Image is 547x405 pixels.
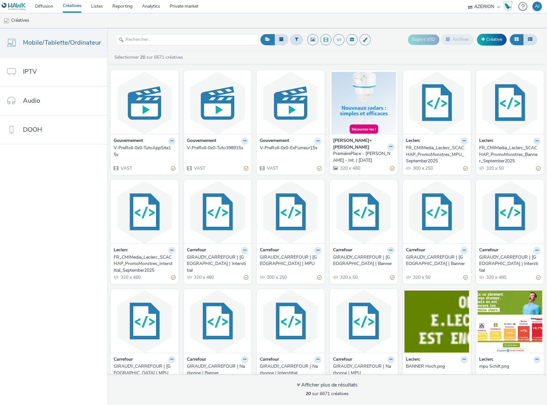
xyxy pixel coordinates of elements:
img: GIRAUDY_CARREFOUR | Narbonne | Interstitial visual [258,291,323,353]
div: BANNER Hoch.png [406,363,465,370]
strong: Leclerc [479,356,494,364]
a: BANNER Hoch.png [406,363,468,370]
a: Hawk Academy [503,1,515,11]
div: Partiellement valide [390,274,394,281]
a: GIRAUDY_CARREFOUR | [GEOGRAPHIC_DATA] | Banner [333,254,395,267]
div: Partiellement valide [536,274,541,281]
div: Partiellement valide [536,165,541,172]
button: Liste [523,34,537,45]
div: GIRAUDY_CARREFOUR | Narbonne | Interstitial [260,363,319,376]
a: V-PreRoll-0x0-Tuto398915s [187,145,249,151]
a: V-PreRoll-0x0-TutoAppSite15s [114,145,175,158]
a: GIRAUDY_CARREFOUR | [GEOGRAPHIC_DATA] | Banner [406,254,468,267]
div: V-PreRoll-0x0-Tuto398915s [187,145,246,151]
strong: Carrefour [406,247,425,254]
div: GIRAUDY_CARREFOUR | [GEOGRAPHIC_DATA] | MPU [260,254,319,267]
img: GIRAUDY_CARREFOUR | PORTET SUR GARONNE | Banner visual [331,181,396,243]
a: Créative [477,34,507,45]
a: FR_CMIMedia_Leclerc_SCACHAP_PromoMonstres_Banner_September2025 [479,145,541,164]
a: GIRAUDY_CARREFOUR | Narbonne | Interstitial [260,363,322,376]
a: GIRAUDY_CARREFOUR | [GEOGRAPHIC_DATA] | MPU [260,254,322,267]
div: GIRAUDY_CARREFOUR | [GEOGRAPHIC_DATA] | MPU [114,363,173,376]
img: V-PreRoll-0x0-ExFumeur15s visual [258,72,323,134]
span: 320 x 50 [339,274,358,280]
a: GIRAUDY_CARREFOUR | [GEOGRAPHIC_DATA] | Interstitial [479,254,541,274]
strong: Carrefour [187,247,206,254]
div: Partiellement valide [171,165,175,172]
a: V-PreRoll-0x0-ExFumeur15s [260,145,322,151]
div: Partiellement valide [244,274,248,281]
strong: Carrefour [187,356,206,364]
strong: Gouvernement [187,137,216,145]
strong: Carrefour [260,356,279,364]
img: GIRAUDY_CARREFOUR | Perpignan | Interstitial visual [478,181,543,243]
strong: Carrefour [260,247,279,254]
button: Export d'ID [408,34,439,45]
div: Partiellement valide [244,165,248,172]
span: sur 6671 créatives [306,391,349,397]
span: 320 x 50 [486,165,504,171]
strong: 20 [140,54,145,60]
span: 300 x 250 [412,165,433,171]
div: Afficher plus de résultats [297,381,358,389]
div: AJ [535,2,540,11]
a: GIRAUDY_CARREFOUR | Narbonne | Banner [187,363,249,376]
div: Partiellement valide [463,274,468,281]
strong: Leclerc [406,356,420,364]
span: VAST [193,165,205,171]
img: V-PreRoll-0x0-TutoAppSite15s visual [112,72,177,134]
strong: 20 [306,391,311,397]
a: Sélectionner sur 6671 créatives [114,54,186,60]
div: GIRAUDY_CARREFOUR | [GEOGRAPHIC_DATA] | Interstitial [187,254,246,274]
div: GIRAUDY_CARREFOUR | Narbonne | Banner [187,363,246,376]
span: 320 x 480 [486,274,506,280]
img: BANNER Hoch.png visual [404,291,469,353]
span: VAST [120,165,132,171]
div: GIRAUDY_CARREFOUR | Narbonne | MPU [333,363,392,376]
div: Partiellement valide [317,165,322,172]
input: Rechercher... [116,34,259,45]
img: mpu Schilt.png visual [478,291,543,353]
strong: Carrefour [333,356,352,364]
span: 320 x 50 [412,274,430,280]
span: 320 x 480 [339,165,360,171]
div: FR_CMIMedia_Leclerc_SCACHAP_PromoMonstres_Interstitial_September2025 [114,254,173,274]
img: GIRAUDY_CARREFOUR | Perpignan | MPU visual [112,291,177,353]
strong: Carrefour [333,247,352,254]
a: mpu Schilt.png [479,363,541,370]
div: FR_CMIMedia_Leclerc_SCACHAP_PromoMonstres_Banner_September2025 [479,145,538,164]
div: mpu Schilt.png [479,363,538,370]
div: Partiellement valide [390,165,394,172]
span: 320 x 480 [193,274,214,280]
strong: Carrefour [114,356,133,364]
a: GIRAUDY_CARREFOUR | [GEOGRAPHIC_DATA] | Interstitial [187,254,249,274]
div: FR_CMIMedia_Leclerc_SCACHAP_PromoMonstres_MPU_September2025 [406,145,465,164]
a: PremiérePlace - [PERSON_NAME] - Int. | [DATE] [333,151,395,164]
img: GIRAUDY_CARREFOUR | PORTET SUR GARONNE | Interstitial visual [185,181,250,243]
img: FR_CMIMedia_Leclerc_SCACHAP_PromoMonstres_MPU_September2025 visual [404,72,469,134]
span: VAST [266,165,278,171]
a: GIRAUDY_CARREFOUR | Narbonne | MPU [333,363,395,376]
div: Partiellement valide [463,165,468,172]
span: Audio [23,96,40,105]
img: Hawk Academy [503,1,513,11]
img: GIRAUDY_CARREFOUR | Perpignan | Banner visual [404,181,469,243]
img: GIRAUDY_CARREFOUR | PORTET SUR GARONNE | MPU visual [258,181,323,243]
div: GIRAUDY_CARREFOUR | [GEOGRAPHIC_DATA] | Interstitial [479,254,538,274]
strong: Leclerc [479,137,494,145]
a: FR_CMIMedia_Leclerc_SCACHAP_PromoMonstres_Interstitial_September2025 [114,254,175,274]
div: Partiellement valide [317,274,322,281]
strong: [PERSON_NAME]+[PERSON_NAME] [333,137,386,151]
button: Grille [510,34,523,45]
div: Partiellement valide [171,274,175,281]
a: FR_CMIMedia_Leclerc_SCACHAP_PromoMonstres_MPU_September2025 [406,145,468,164]
img: GIRAUDY_CARREFOUR | Narbonne | MPU visual [331,291,396,353]
button: Archiver [441,34,474,45]
strong: Leclerc [114,247,128,254]
strong: Gouvernement [114,137,143,145]
span: 300 x 250 [266,274,287,280]
div: GIRAUDY_CARREFOUR | [GEOGRAPHIC_DATA] | Banner [406,254,465,267]
img: V-PreRoll-0x0-Tuto398915s visual [185,72,250,134]
img: PremiérePlace - Endress Hauser - Int. | 01/10/2025 visual [331,72,396,134]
